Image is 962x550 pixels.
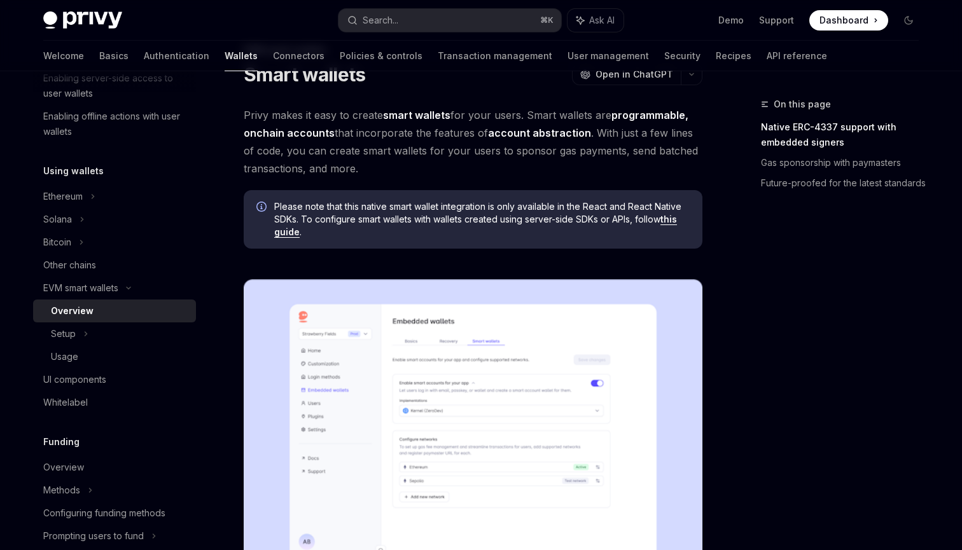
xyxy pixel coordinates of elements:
button: Open in ChatGPT [572,64,681,85]
button: Toggle dark mode [898,10,919,31]
a: Configuring funding methods [33,502,196,525]
div: UI components [43,372,106,387]
a: Overview [33,299,196,322]
div: Other chains [43,258,96,273]
a: Basics [99,41,129,71]
div: Whitelabel [43,395,88,410]
div: Configuring funding methods [43,505,165,521]
svg: Info [256,202,269,214]
a: Native ERC-4337 support with embedded signers [761,117,929,153]
a: Authentication [144,41,209,71]
div: Overview [43,460,84,475]
a: Overview [33,456,196,479]
a: Future-proofed for the latest standards [761,173,929,193]
div: Methods [43,483,80,498]
a: Other chains [33,254,196,277]
a: Policies & controls [340,41,422,71]
a: Welcome [43,41,84,71]
a: account abstraction [488,127,591,140]
span: Privy makes it easy to create for your users. Smart wallets are that incorporate the features of ... [244,106,702,177]
a: Dashboard [809,10,888,31]
a: Whitelabel [33,391,196,414]
a: Security [664,41,701,71]
a: Enabling offline actions with user wallets [33,105,196,143]
a: Wallets [225,41,258,71]
span: On this page [774,97,831,112]
a: Support [759,14,794,27]
div: EVM smart wallets [43,280,118,296]
div: Bitcoin [43,235,71,250]
div: Prompting users to fund [43,528,144,544]
span: Dashboard [819,14,868,27]
div: Enabling offline actions with user wallets [43,109,188,139]
span: ⌘ K [540,15,554,25]
h5: Using wallets [43,163,104,179]
strong: smart wallets [383,109,450,121]
a: Recipes [716,41,751,71]
span: Open in ChatGPT [596,68,673,81]
div: Overview [51,303,94,319]
button: Ask AI [568,9,624,32]
img: dark logo [43,11,122,29]
a: Connectors [273,41,324,71]
a: Demo [718,14,744,27]
div: Ethereum [43,189,83,204]
span: Please note that this native smart wallet integration is only available in the React and React Na... [274,200,690,238]
a: Usage [33,345,196,368]
div: Solana [43,212,72,227]
button: Search...⌘K [338,9,561,32]
a: Gas sponsorship with paymasters [761,153,929,173]
h5: Funding [43,434,80,450]
span: Ask AI [589,14,615,27]
div: Setup [51,326,76,341]
div: Usage [51,349,78,364]
a: User management [568,41,649,71]
h1: Smart wallets [244,63,365,86]
a: API reference [767,41,827,71]
div: Search... [363,13,398,28]
a: Transaction management [438,41,552,71]
a: UI components [33,368,196,391]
